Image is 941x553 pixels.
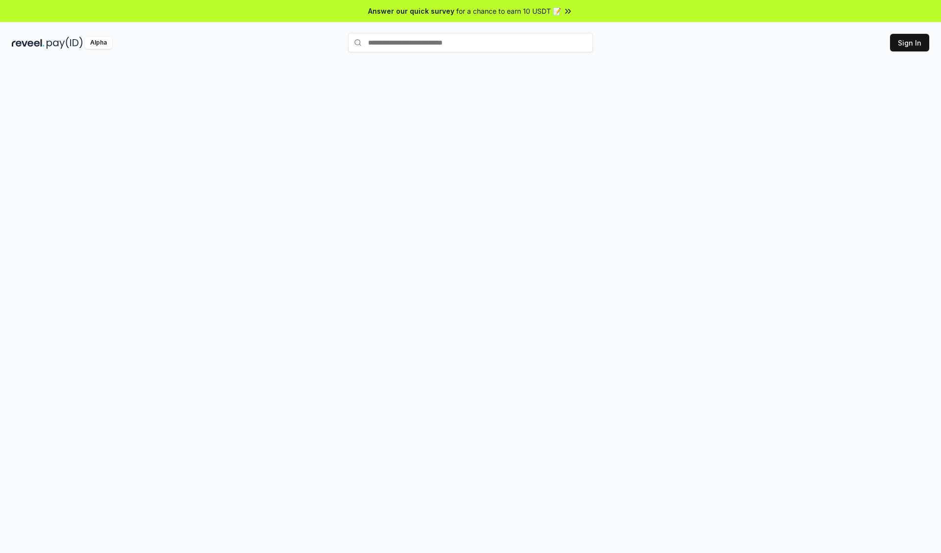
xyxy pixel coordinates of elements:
span: for a chance to earn 10 USDT 📝 [456,6,561,16]
img: pay_id [47,37,83,49]
button: Sign In [890,34,929,51]
img: reveel_dark [12,37,45,49]
span: Answer our quick survey [368,6,454,16]
div: Alpha [85,37,112,49]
